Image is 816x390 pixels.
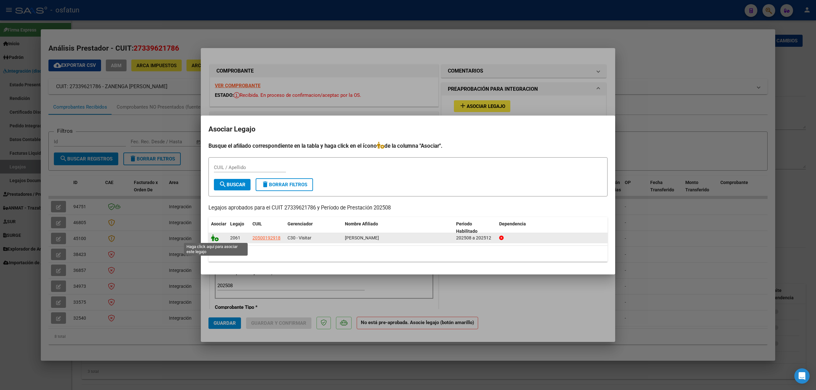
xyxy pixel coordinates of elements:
[228,217,250,238] datatable-header-cell: Legajo
[219,181,227,188] mat-icon: search
[288,221,313,226] span: Gerenciador
[214,179,251,190] button: Buscar
[211,221,226,226] span: Asociar
[456,221,477,234] span: Periodo Habilitado
[208,123,608,135] h2: Asociar Legajo
[252,221,262,226] span: CUIL
[794,368,810,384] div: Open Intercom Messenger
[342,217,454,238] datatable-header-cell: Nombre Afiliado
[230,235,240,240] span: 2061
[499,221,526,226] span: Dependencia
[208,246,608,262] div: 1 registros
[497,217,608,238] datatable-header-cell: Dependencia
[208,217,228,238] datatable-header-cell: Asociar
[345,221,378,226] span: Nombre Afiliado
[256,178,313,191] button: Borrar Filtros
[261,181,269,188] mat-icon: delete
[252,235,280,240] span: 20500192918
[454,217,497,238] datatable-header-cell: Periodo Habilitado
[285,217,342,238] datatable-header-cell: Gerenciador
[250,217,285,238] datatable-header-cell: CUIL
[230,221,244,226] span: Legajo
[288,235,311,240] span: C30 - Visitar
[208,204,608,212] p: Legajos aprobados para el CUIT 27339621786 y Período de Prestación 202508
[456,234,494,242] div: 202508 a 202512
[261,182,307,188] span: Borrar Filtros
[208,142,608,150] h4: Busque el afiliado correspondiente en la tabla y haga click en el ícono de la columna "Asociar".
[219,182,245,188] span: Buscar
[345,235,379,240] span: ROLON JOSE RAMON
